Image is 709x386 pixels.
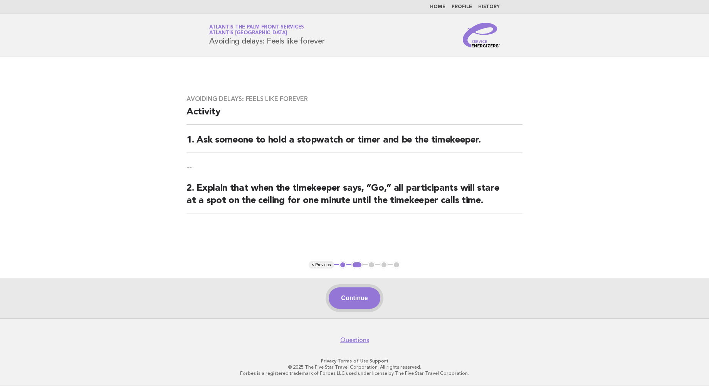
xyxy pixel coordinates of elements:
[338,358,368,364] a: Terms of Use
[370,358,388,364] a: Support
[329,287,380,309] button: Continue
[186,162,523,173] p: --
[351,261,363,269] button: 2
[209,25,324,45] h1: Avoiding delays: Feels like forever
[209,25,304,35] a: Atlantis The Palm Front ServicesAtlantis [GEOGRAPHIC_DATA]
[186,106,523,125] h2: Activity
[463,23,500,47] img: Service Energizers
[339,261,347,269] button: 1
[119,364,590,370] p: © 2025 The Five Star Travel Corporation. All rights reserved.
[430,5,445,9] a: Home
[119,358,590,364] p: · ·
[209,31,287,36] span: Atlantis [GEOGRAPHIC_DATA]
[186,95,523,103] h3: Avoiding delays: Feels like forever
[309,261,334,269] button: < Previous
[119,370,590,376] p: Forbes is a registered trademark of Forbes LLC used under license by The Five Star Travel Corpora...
[340,336,369,344] a: Questions
[478,5,500,9] a: History
[321,358,336,364] a: Privacy
[452,5,472,9] a: Profile
[186,134,523,153] h2: 1. Ask someone to hold a stopwatch or timer and be the timekeeper.
[186,182,523,213] h2: 2. Explain that when the timekeeper says, “Go,” all participants will stare at a spot on the ceil...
